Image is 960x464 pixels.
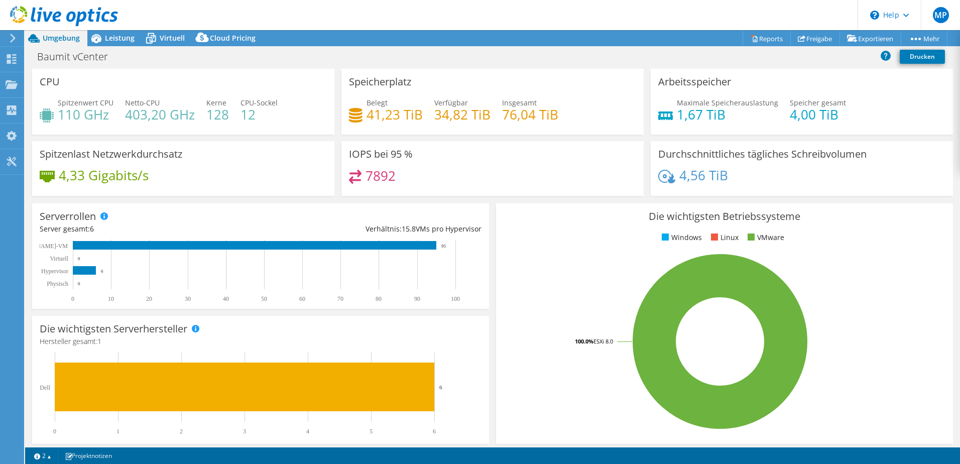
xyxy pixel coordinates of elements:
[261,295,267,302] text: 50
[743,31,791,46] a: Reports
[40,76,60,87] h3: CPU
[59,170,149,181] h4: 4,33 Gigabits/s
[40,384,50,391] text: Dell
[299,295,305,302] text: 60
[745,232,784,243] li: VMware
[679,170,728,181] h4: 4,56 TiB
[27,449,58,462] a: 2
[116,428,119,435] text: 1
[337,295,343,302] text: 70
[593,337,613,345] tspan: ESXi 8.0
[502,109,558,120] h4: 76,04 TiB
[58,98,113,107] span: Spitzenwert CPU
[677,109,778,120] h4: 1,67 TiB
[451,295,460,302] text: 100
[90,224,94,234] span: 6
[790,109,846,120] h4: 4,00 TiB
[40,323,187,334] h3: Die wichtigsten Serverhersteller
[43,33,80,43] span: Umgebung
[50,255,68,262] text: Virtuell
[261,223,482,235] div: Verhältnis: VMs pro Hypervisor
[125,109,195,120] h4: 403,20 GHz
[677,98,778,107] span: Maximale Speicherauslastung
[434,98,468,107] span: Verfügbar
[367,98,388,107] span: Belegt
[790,31,840,46] a: Freigabe
[125,98,160,107] span: Netto-CPU
[349,149,413,160] h3: IOPS bei 95 %
[241,98,278,107] span: CPU-Sockel
[306,428,309,435] text: 4
[575,337,593,345] tspan: 100.0%
[71,295,74,302] text: 0
[376,295,382,302] text: 80
[901,31,947,46] a: Mehr
[659,232,702,243] li: Windows
[658,149,867,160] h3: Durchschnittliches tägliches Schreibvolumen
[439,384,442,390] text: 6
[366,170,396,181] h4: 7892
[108,295,114,302] text: 10
[441,244,446,249] text: 95
[243,428,246,435] text: 3
[900,50,945,64] a: Drucken
[367,109,423,120] h4: 41,23 TiB
[53,428,56,435] text: 0
[40,149,182,160] h3: Spitzenlast Netzwerkdurchsatz
[58,449,119,462] a: Projektnotizen
[790,98,846,107] span: Speicher gesamt
[839,31,901,46] a: Exportieren
[78,256,80,261] text: 0
[370,428,373,435] text: 5
[40,211,96,222] h3: Serverrollen
[658,76,731,87] h3: Arbeitsspeicher
[414,295,420,302] text: 90
[41,268,68,275] text: Hypervisor
[402,224,416,234] span: 15.8
[206,98,226,107] span: Kerne
[708,232,739,243] li: Linux
[101,269,103,274] text: 6
[206,109,229,120] h4: 128
[78,281,80,286] text: 0
[933,7,949,23] span: MP
[349,76,411,87] h3: Speicherplatz
[58,109,113,120] h4: 110 GHz
[47,280,68,287] text: Physisch
[241,109,278,120] h4: 12
[223,295,229,302] text: 40
[434,109,491,120] h4: 34,82 TiB
[160,33,185,43] span: Virtuell
[870,11,879,20] svg: \n
[97,336,101,346] span: 1
[146,295,152,302] text: 20
[180,428,183,435] text: 2
[185,295,191,302] text: 30
[40,336,482,347] h4: Hersteller gesamt:
[33,51,124,62] h1: Baumit vCenter
[504,211,945,222] h3: Die wichtigsten Betriebssysteme
[40,223,261,235] div: Server gesamt:
[502,98,537,107] span: Insgesamt
[105,33,135,43] span: Leistung
[433,428,436,435] text: 6
[210,33,256,43] span: Cloud Pricing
